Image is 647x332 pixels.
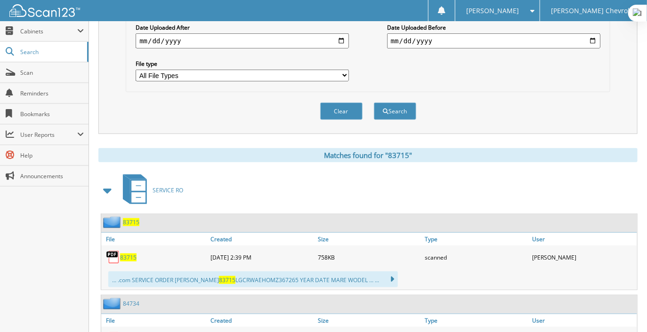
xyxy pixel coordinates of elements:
a: User [530,314,637,327]
span: [PERSON_NAME] [467,8,519,14]
img: folder2.png [103,216,123,228]
button: Search [374,103,416,120]
button: Clear [320,103,363,120]
label: File type [136,60,349,68]
a: 83715 [123,218,139,226]
img: scan123-logo-white.svg [9,4,80,17]
span: Help [20,151,84,159]
a: Type [423,314,530,327]
a: File [101,314,209,327]
a: 83715 [120,253,137,261]
span: Scan [20,69,84,77]
label: Date Uploaded Before [387,24,600,32]
a: Type [423,233,530,245]
div: [PERSON_NAME] [530,248,637,267]
a: Size [315,314,423,327]
div: ... .com SERVICE ORDER [PERSON_NAME] LGCRWAEHOMZ367265 YEAR DATE MARE WODEL ... ... [108,271,398,287]
a: File [101,233,209,245]
span: SERVICE RO [153,186,183,194]
a: User [530,233,637,245]
span: Bookmarks [20,110,84,118]
iframe: Chat Widget [600,287,647,332]
div: Matches found for "83715" [98,148,638,162]
div: scanned [423,248,530,267]
img: PDF.png [106,250,120,264]
span: Search [20,48,82,56]
a: SERVICE RO [117,172,183,209]
a: Created [209,314,316,327]
span: Announcements [20,172,84,180]
span: [PERSON_NAME] Chevrolet [551,8,636,14]
a: Created [209,233,316,245]
div: 758KB [315,248,423,267]
span: 83715 [219,276,235,284]
span: Cabinets [20,27,77,35]
a: 84734 [123,300,139,308]
a: Size [315,233,423,245]
span: Reminders [20,89,84,97]
span: User Reports [20,131,77,139]
div: [DATE] 2:39 PM [209,248,316,267]
input: start [136,33,349,48]
input: end [387,33,600,48]
img: folder2.png [103,298,123,309]
label: Date Uploaded After [136,24,349,32]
